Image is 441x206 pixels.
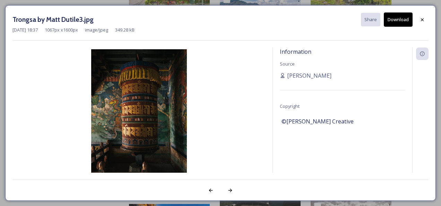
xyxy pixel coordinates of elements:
button: Download [384,12,413,27]
h3: Trongsa by Matt Dutile3.jpg [12,15,94,25]
span: [DATE] 18:37 [12,27,38,33]
span: 1067 px x 1600 px [45,27,78,33]
span: Information [280,48,311,55]
span: [PERSON_NAME] [287,71,331,80]
span: Source [280,61,295,67]
img: Trongsa%20by%20Matt%20Dutile3.jpg [12,49,266,193]
button: Share [361,13,380,26]
span: ©[PERSON_NAME] Creative [282,117,354,126]
span: image/jpeg [85,27,108,33]
span: 349.28 kB [115,27,135,33]
span: Copyright [280,103,300,109]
